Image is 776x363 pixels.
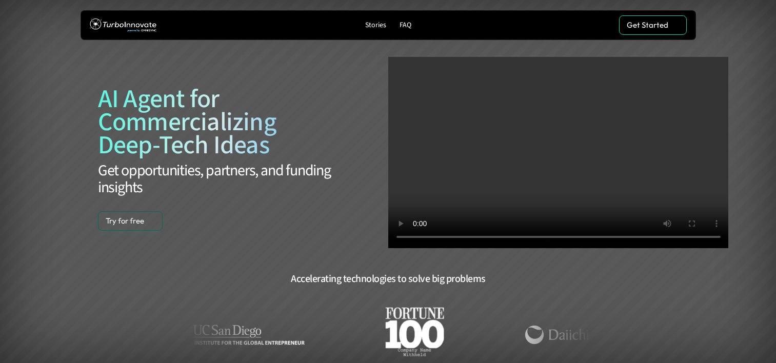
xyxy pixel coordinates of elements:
p: Get Started [627,21,668,30]
a: Stories [361,18,390,32]
img: TurboInnovate Logo [90,16,156,35]
p: FAQ [400,21,411,30]
p: Stories [365,21,386,30]
a: FAQ [395,18,415,32]
a: Get Started [619,15,687,35]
